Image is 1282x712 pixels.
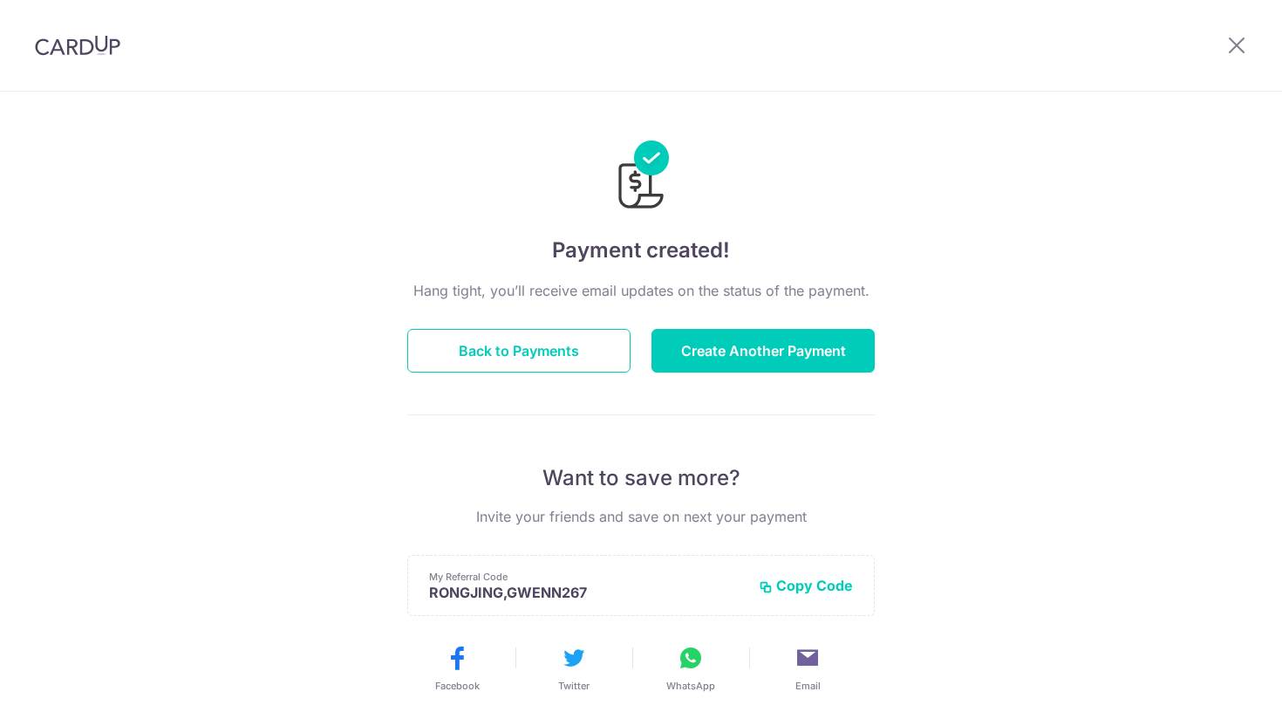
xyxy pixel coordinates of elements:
[407,464,875,492] p: Want to save more?
[429,570,745,584] p: My Referral Code
[613,140,669,214] img: Payments
[651,329,875,373] button: Create Another Payment
[406,644,508,693] button: Facebook
[522,644,625,693] button: Twitter
[407,235,875,266] h4: Payment created!
[795,679,821,693] span: Email
[558,679,590,693] span: Twitter
[407,329,631,373] button: Back to Payments
[35,35,120,56] img: CardUp
[756,644,859,693] button: Email
[639,644,742,693] button: WhatsApp
[435,679,480,693] span: Facebook
[407,506,875,527] p: Invite your friends and save on next your payment
[759,577,853,594] button: Copy Code
[666,679,715,693] span: WhatsApp
[429,584,745,601] p: RONGJING,GWENN267
[407,280,875,301] p: Hang tight, you’ll receive email updates on the status of the payment.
